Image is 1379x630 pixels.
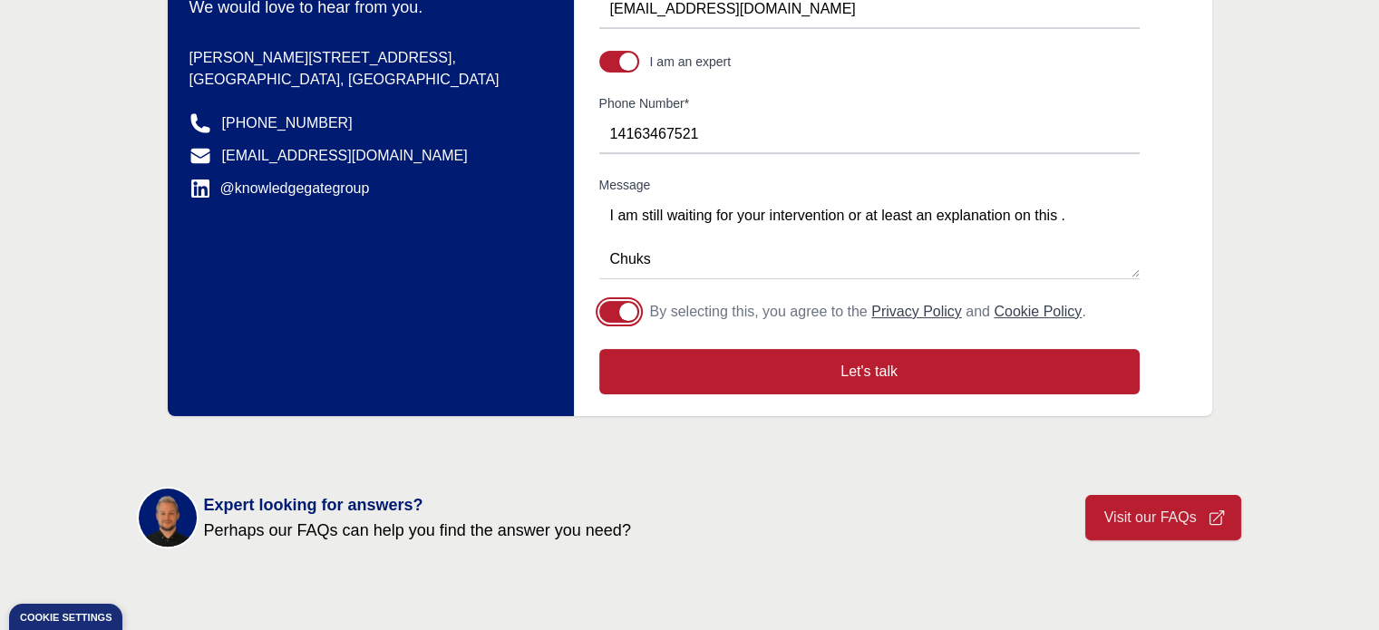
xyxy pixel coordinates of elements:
a: [EMAIL_ADDRESS][DOMAIN_NAME] [222,145,468,167]
label: Phone Number* [599,94,1140,112]
label: Message [599,176,1140,194]
a: Cookie Policy [994,304,1082,319]
div: I am an expert [650,53,732,71]
p: [PERSON_NAME][STREET_ADDRESS], [189,47,530,69]
a: @knowledgegategroup [189,178,370,199]
button: Let's talk [599,349,1140,394]
p: [GEOGRAPHIC_DATA], [GEOGRAPHIC_DATA] [189,69,530,91]
iframe: Chat Widget [1288,543,1379,630]
a: Privacy Policy [871,304,962,319]
span: Perhaps our FAQs can help you find the answer you need? [204,518,631,543]
p: By selecting this, you agree to the and . [650,301,1086,323]
span: Expert looking for answers? [204,492,631,518]
img: KOL management, KEE, Therapy area experts [139,489,197,547]
a: [PHONE_NUMBER] [222,112,353,134]
div: Cookie settings [20,613,112,623]
a: Visit our FAQs [1085,495,1241,540]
